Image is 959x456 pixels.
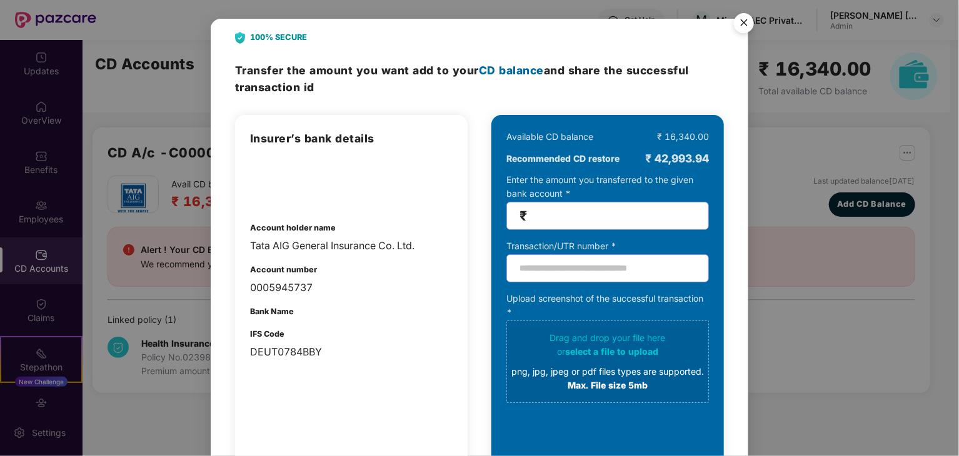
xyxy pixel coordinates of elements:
[520,209,527,223] span: ₹
[511,345,704,359] div: or
[250,238,453,254] div: Tata AIG General Insurance Co. Ltd.
[506,152,620,166] b: Recommended CD restore
[235,62,724,96] h3: Transfer the amount and share the successful transaction id
[506,130,593,144] div: Available CD balance
[356,64,544,77] span: you want add to your
[506,173,709,230] div: Enter the amount you transferred to the given bank account *
[235,32,245,44] img: svg+xml;base64,PHN2ZyB4bWxucz0iaHR0cDovL3d3dy53My5vcmcvMjAwMC9zdmciIHdpZHRoPSIyNCIgaGVpZ2h0PSIyOC...
[506,292,709,403] div: Upload screenshot of the successful transaction *
[506,239,709,253] div: Transaction/UTR number *
[565,346,658,357] span: select a file to upload
[250,223,336,232] b: Account holder name
[726,7,761,42] img: svg+xml;base64,PHN2ZyB4bWxucz0iaHR0cDovL3d3dy53My5vcmcvMjAwMC9zdmciIHdpZHRoPSI1NiIgaGVpZ2h0PSI1Ni...
[511,379,704,392] div: Max. File size 5mb
[511,331,704,392] div: Drag and drop your file here
[507,321,708,402] span: Drag and drop your file hereorselect a file to uploadpng, jpg, jpeg or pdf files types are suppor...
[250,159,315,203] img: add-single-employee
[511,365,704,379] div: png, jpg, jpeg or pdf files types are supported.
[250,329,284,339] b: IFS Code
[250,31,307,44] b: 100% SECURE
[645,150,709,167] div: ₹ 42,993.94
[479,64,544,77] span: CD balance
[250,344,453,360] div: DEUT0784BBY
[250,130,453,147] h3: Insurer’s bank details
[250,265,317,274] b: Account number
[657,130,709,144] div: ₹ 16,340.00
[250,307,294,316] b: Bank Name
[250,280,453,295] div: 0005945737
[726,7,760,41] button: Close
